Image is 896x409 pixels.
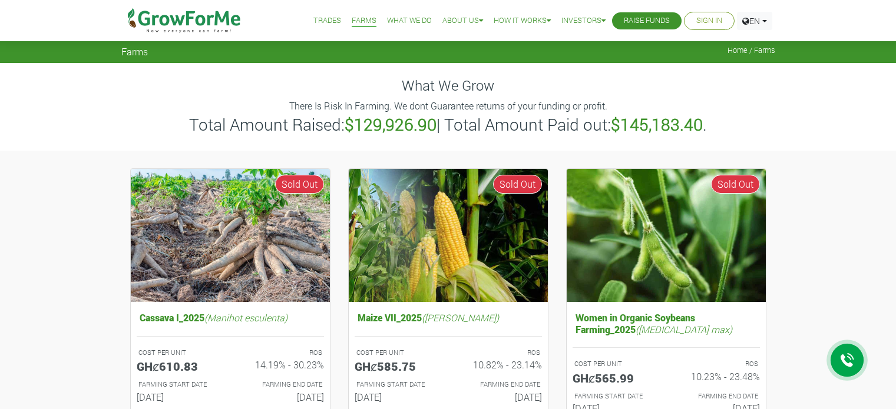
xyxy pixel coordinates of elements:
[121,46,148,57] span: Farms
[737,12,772,30] a: EN
[349,169,548,302] img: growforme image
[494,15,551,27] a: How it Works
[696,15,722,27] a: Sign In
[239,391,324,403] h6: [DATE]
[204,311,287,324] i: (Manihot esculenta)
[131,169,330,302] img: growforme image
[457,391,542,403] h6: [DATE]
[459,348,540,358] p: ROS
[611,114,703,135] b: $145,183.40
[561,15,606,27] a: Investors
[241,348,322,358] p: ROS
[459,380,540,390] p: FARMING END DATE
[352,15,376,27] a: Farms
[138,348,220,358] p: COST PER UNIT
[356,348,438,358] p: COST PER UNIT
[121,77,775,94] h4: What We Grow
[422,311,499,324] i: ([PERSON_NAME])
[677,359,758,369] p: ROS
[677,391,758,401] p: FARMING END DATE
[239,359,324,370] h6: 14.19% - 30.23%
[636,323,732,335] i: ([MEDICAL_DATA] max)
[442,15,483,27] a: About Us
[313,15,341,27] a: Trades
[345,114,437,135] b: $129,926.90
[573,371,657,385] h5: GHȼ565.99
[123,115,773,135] h3: Total Amount Raised: | Total Amount Paid out: .
[573,309,760,337] h5: Women in Organic Soybeans Farming_2025
[356,380,438,390] p: FARMING START DATE
[137,309,324,326] h5: Cassava I_2025
[387,15,432,27] a: What We Do
[574,359,656,369] p: COST PER UNIT
[457,359,542,370] h6: 10.82% - 23.14%
[624,15,670,27] a: Raise Funds
[574,391,656,401] p: FARMING START DATE
[138,380,220,390] p: FARMING START DATE
[728,46,775,55] span: Home / Farms
[711,175,760,194] span: Sold Out
[137,359,221,373] h5: GHȼ610.83
[355,391,439,403] h6: [DATE]
[567,169,766,302] img: growforme image
[241,380,322,390] p: FARMING END DATE
[675,371,760,382] h6: 10.23% - 23.48%
[355,309,542,326] h5: Maize VII_2025
[493,175,542,194] span: Sold Out
[137,391,221,403] h6: [DATE]
[355,359,439,373] h5: GHȼ585.75
[275,175,324,194] span: Sold Out
[123,99,773,113] p: There Is Risk In Farming. We dont Guarantee returns of your funding or profit.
